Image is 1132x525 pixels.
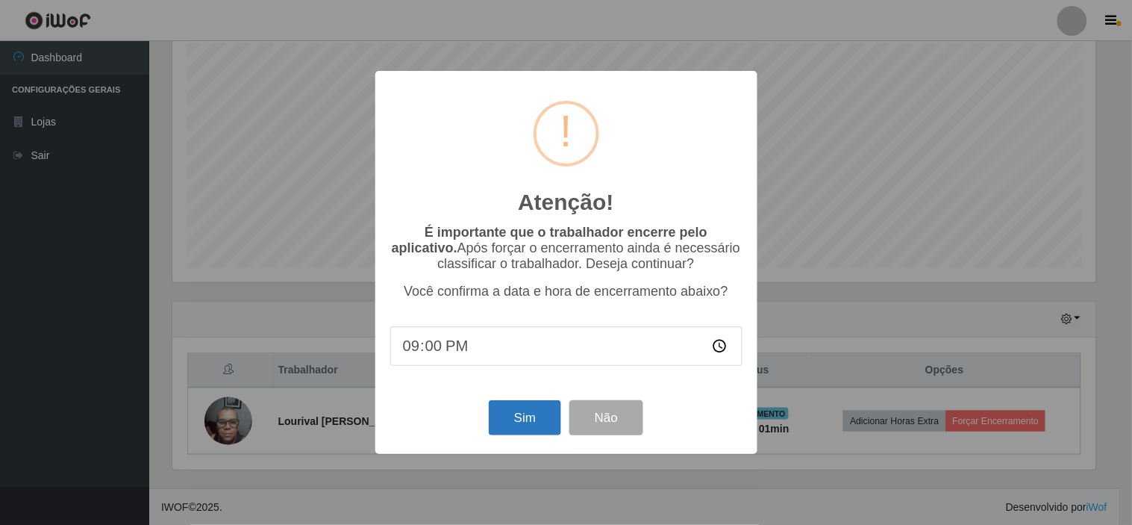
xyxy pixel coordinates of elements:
[390,284,742,299] p: Você confirma a data e hora de encerramento abaixo?
[390,225,742,272] p: Após forçar o encerramento ainda é necessário classificar o trabalhador. Deseja continuar?
[518,189,613,216] h2: Atenção!
[569,400,643,435] button: Não
[392,225,707,255] b: É importante que o trabalhador encerre pelo aplicativo.
[489,400,561,435] button: Sim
